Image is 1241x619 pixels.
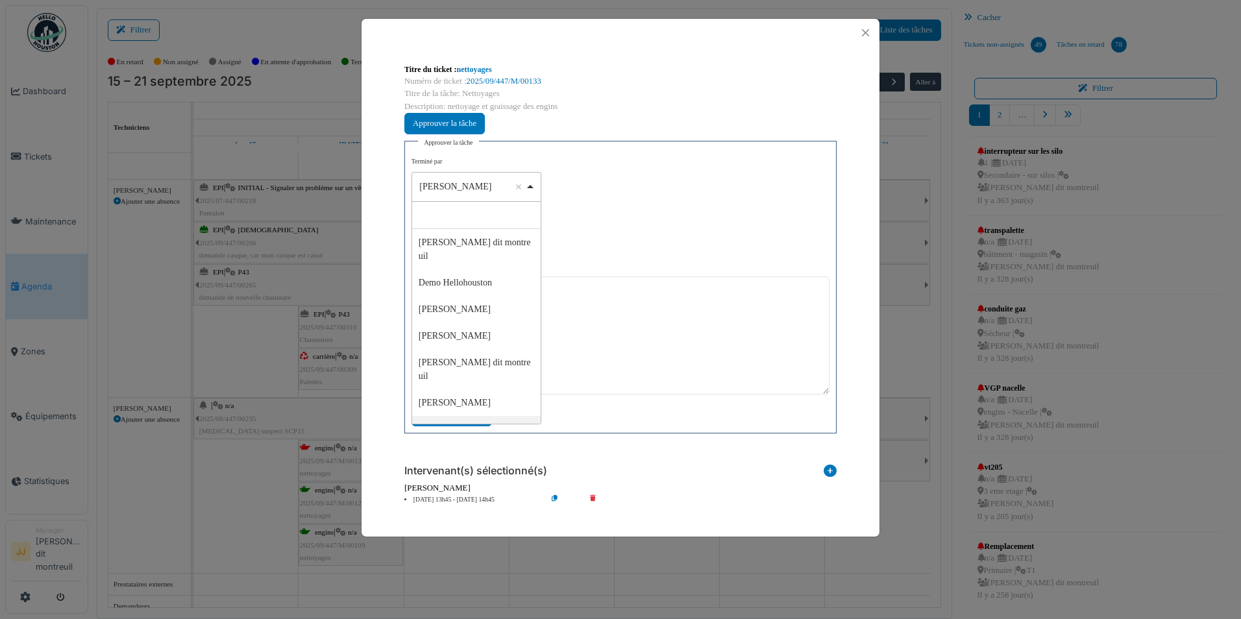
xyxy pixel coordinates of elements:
div: [PERSON_NAME] [412,389,541,416]
div: [PERSON_NAME] dit montreuil [412,229,541,269]
div: [PERSON_NAME] [412,416,541,443]
a: nettoyages [457,65,492,74]
input: null [412,202,541,229]
a: 2025/09/447/M/00133 [467,77,541,86]
button: Remove item: '14312' [512,180,525,193]
li: [DATE] 13h45 - [DATE] 14h45 [398,495,547,505]
div: [PERSON_NAME] [412,322,541,349]
div: [PERSON_NAME] [412,296,541,322]
h6: Intervenant(s) sélectionné(s) [404,465,547,477]
i: Ajouter [824,465,837,482]
div: Titre de la tâche: Nettoyages [404,88,837,100]
div: [PERSON_NAME] [419,180,525,193]
div: [PERSON_NAME] [404,482,837,494]
button: Approuver la tâche [404,113,485,134]
button: Close [857,24,874,42]
div: Demo Hellohouston [412,269,541,296]
div: [PERSON_NAME] dit montreuil [412,349,541,389]
div: Titre du ticket : [404,64,837,75]
div: Description: nettoyage et graissage des engins [404,101,837,113]
label: Terminé par [412,157,442,167]
div: Numéro de ticket : [404,75,837,88]
div: Approuver la tâche [418,139,480,146]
